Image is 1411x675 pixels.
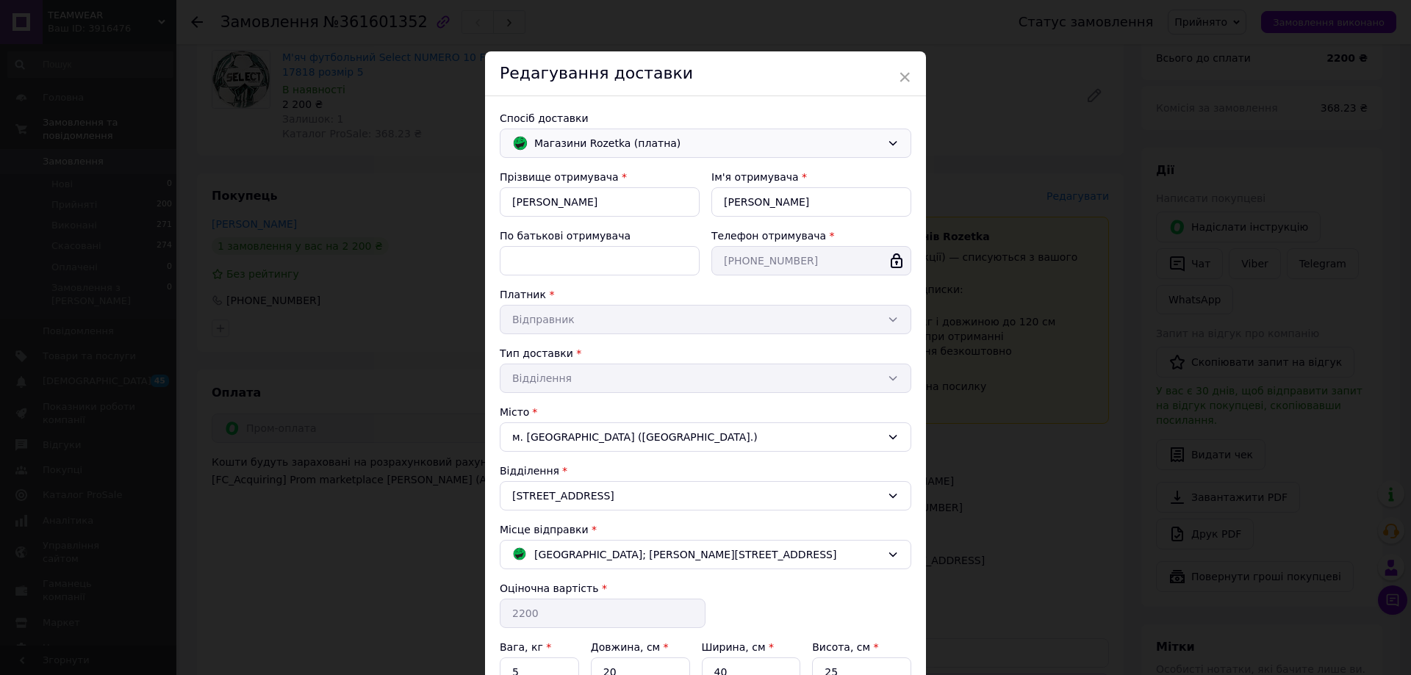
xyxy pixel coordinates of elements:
[711,230,826,242] label: Телефон отримувача
[500,346,911,361] div: Тип доставки
[485,51,926,96] div: Редагування доставки
[591,641,669,653] label: Довжина, см
[500,405,911,419] div: Місто
[500,522,911,537] div: Місце відправки
[898,65,911,90] span: ×
[500,641,551,653] label: Вага, кг
[500,287,911,302] div: Платник
[500,481,911,510] div: [STREET_ADDRESS]
[500,422,911,452] div: м. [GEOGRAPHIC_DATA] ([GEOGRAPHIC_DATA].)
[500,463,911,478] div: Відділення
[534,546,836,563] span: [GEOGRAPHIC_DATA]; [PERSON_NAME][STREET_ADDRESS]
[500,230,631,242] label: По батькові отримувача
[500,171,619,183] label: Прізвище отримувача
[500,111,911,126] div: Спосіб доставки
[500,582,598,594] label: Оціночна вартість
[812,641,878,653] label: Висота, см
[711,171,799,183] label: Ім'я отримувача
[534,135,881,151] span: Магазини Rozetka (платна)
[711,246,911,275] input: +380
[702,641,774,653] label: Ширина, см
